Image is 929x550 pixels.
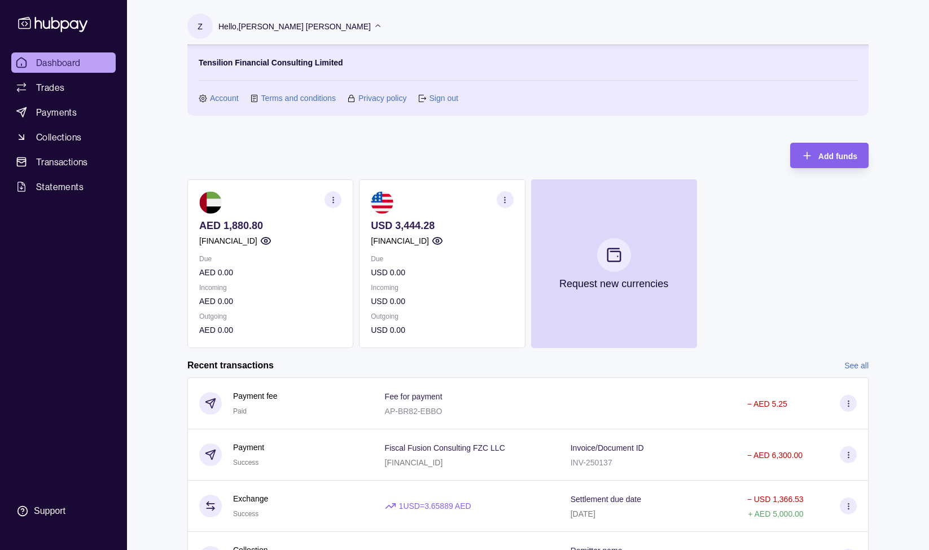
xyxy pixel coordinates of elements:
p: Outgoing [371,310,513,323]
p: Fee for payment [385,392,442,401]
p: Incoming [371,281,513,294]
p: Exchange [233,492,268,505]
p: [FINANCIAL_ID] [385,458,443,467]
p: Request new currencies [559,278,668,290]
p: − AED 5.25 [747,399,787,408]
span: Statements [36,180,84,193]
a: Support [11,499,116,523]
p: AED 0.00 [199,324,341,336]
span: Trades [36,81,64,94]
a: Account [210,92,239,104]
a: Privacy policy [358,92,407,104]
p: Hello, [PERSON_NAME] [PERSON_NAME] [218,20,371,33]
p: INV-250137 [571,458,612,467]
a: Transactions [11,152,116,172]
p: AED 0.00 [199,266,341,279]
p: AED 0.00 [199,295,341,307]
p: USD 0.00 [371,266,513,279]
a: Collections [11,127,116,147]
p: − AED 6,300.00 [747,451,803,460]
p: 1 USD = 3.65889 AED [399,500,471,512]
span: Success [233,510,258,518]
p: USD 0.00 [371,324,513,336]
a: Terms and conditions [261,92,336,104]
p: Tensilion Financial Consulting Limited [199,56,343,69]
a: Dashboard [11,52,116,73]
p: Z [198,20,203,33]
p: Due [371,253,513,265]
p: Settlement due date [571,495,641,504]
div: Support [34,505,65,517]
a: Statements [11,177,116,197]
p: Invoice/Document ID [571,443,644,452]
a: Sign out [429,92,458,104]
p: USD 0.00 [371,295,513,307]
img: us [371,191,393,214]
p: AED 1,880.80 [199,219,341,232]
p: [FINANCIAL_ID] [199,235,257,247]
p: Due [199,253,341,265]
img: ae [199,191,222,214]
a: Trades [11,77,116,98]
p: Payment fee [233,390,278,402]
p: − USD 1,366.53 [747,495,804,504]
button: Add funds [790,143,869,168]
span: Paid [233,407,247,415]
span: Add funds [818,152,857,161]
p: Outgoing [199,310,341,323]
p: AP-BR82-EBBO [385,407,442,416]
span: Dashboard [36,56,81,69]
p: Incoming [199,281,341,294]
p: [DATE] [571,509,595,518]
p: + AED 5,000.00 [748,509,803,518]
a: Payments [11,102,116,122]
p: Fiscal Fusion Consulting FZC LLC [385,443,505,452]
p: Payment [233,441,264,454]
span: Collections [36,130,81,144]
h2: Recent transactions [187,359,274,372]
p: [FINANCIAL_ID] [371,235,429,247]
a: See all [844,359,869,372]
span: Payments [36,105,77,119]
button: Request new currencies [531,179,697,348]
span: Success [233,459,258,467]
span: Transactions [36,155,88,169]
p: USD 3,444.28 [371,219,513,232]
